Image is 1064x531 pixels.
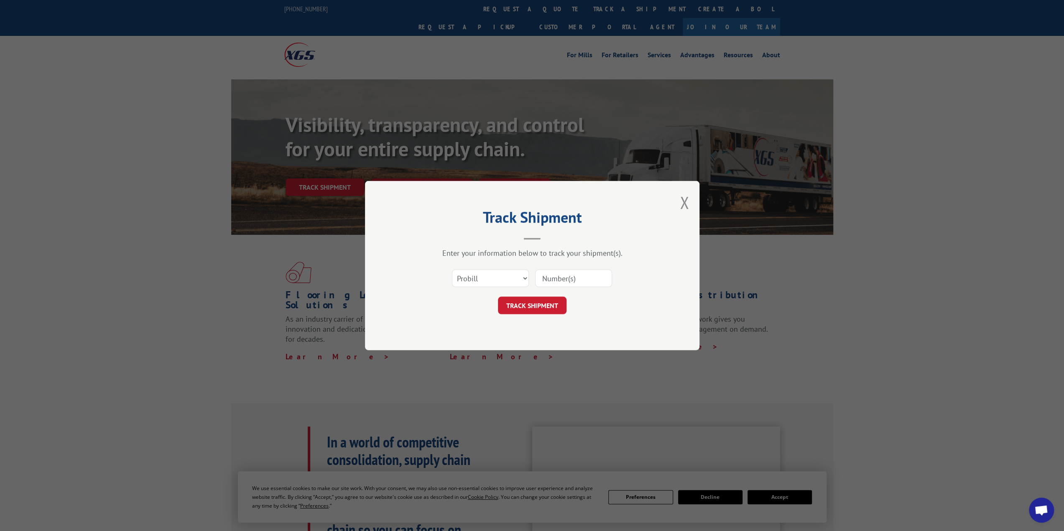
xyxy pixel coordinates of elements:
button: Close modal [680,191,689,213]
input: Number(s) [535,269,612,287]
button: TRACK SHIPMENT [498,297,566,314]
div: Enter your information below to track your shipment(s). [407,248,658,258]
div: Open chat [1029,498,1054,523]
h2: Track Shipment [407,211,658,227]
